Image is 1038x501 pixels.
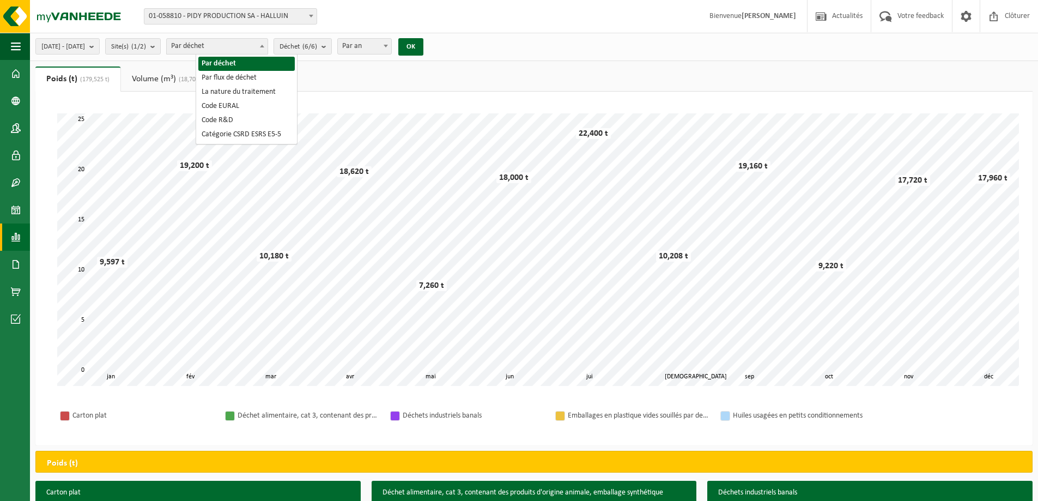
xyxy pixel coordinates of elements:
[166,38,268,55] span: Par déchet
[302,43,317,50] count: (6/6)
[198,113,295,128] li: Code R&D
[274,38,332,55] button: Déchet(6/6)
[257,251,292,262] div: 10,180 t
[177,160,212,171] div: 19,200 t
[656,251,691,262] div: 10,208 t
[895,175,930,186] div: 17,720 t
[176,76,210,83] span: (18,700 m³)
[568,409,709,422] div: Emballages en plastique vides souillés par des substances dangereuses
[97,257,128,268] div: 9,597 t
[72,409,214,422] div: Carton plat
[576,128,611,139] div: 22,400 t
[77,76,110,83] span: (179,525 t)
[144,9,317,24] span: 01-058810 - PIDY PRODUCTION SA - HALLUIN
[111,39,146,55] span: Site(s)
[198,71,295,85] li: Par flux de déchet
[733,409,875,422] div: Huiles usagées en petits conditionnements
[742,12,796,20] strong: [PERSON_NAME]
[496,172,531,183] div: 18,000 t
[337,38,392,55] span: Par an
[198,85,295,99] li: La nature du traitement
[144,8,317,25] span: 01-058810 - PIDY PRODUCTION SA - HALLUIN
[338,39,391,54] span: Par an
[198,128,295,142] li: Catégorie CSRD ESRS E5-5
[35,67,120,92] a: Poids (t)
[337,166,372,177] div: 18,620 t
[35,38,100,55] button: [DATE] - [DATE]
[403,409,544,422] div: Déchets industriels banals
[398,38,423,56] button: OK
[416,280,447,291] div: 7,260 t
[131,43,146,50] count: (1/2)
[238,409,379,422] div: Déchet alimentaire, cat 3, contenant des produits d'origine animale, emballage synthétique
[41,39,85,55] span: [DATE] - [DATE]
[105,38,161,55] button: Site(s)(1/2)
[736,161,770,172] div: 19,160 t
[121,67,221,92] a: Volume (m³)
[198,99,295,113] li: Code EURAL
[198,57,295,71] li: Par déchet
[167,39,268,54] span: Par déchet
[280,39,317,55] span: Déchet
[975,173,1010,184] div: 17,960 t
[816,261,846,271] div: 9,220 t
[36,451,89,475] h2: Poids (t)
